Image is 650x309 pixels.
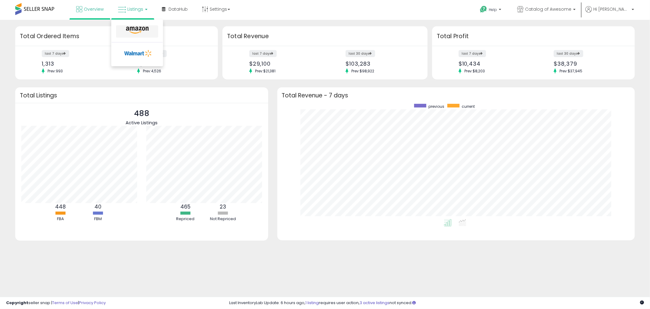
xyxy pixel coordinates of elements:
span: current [462,104,475,109]
a: Help [475,1,507,20]
div: $38,379 [554,60,624,67]
span: Prev: $37,945 [556,68,585,74]
div: Not Repriced [204,216,241,222]
label: last 7 days [42,50,69,57]
span: Help [489,7,497,12]
div: FBM [80,216,116,222]
h3: Total Revenue [227,32,423,41]
b: 23 [220,203,226,210]
div: $10,434 [459,60,529,67]
div: FBA [42,216,79,222]
b: 40 [94,203,101,210]
span: Hi [PERSON_NAME] [593,6,630,12]
b: 448 [55,203,66,210]
span: DataHub [169,6,188,12]
h3: Total Profit [437,32,630,41]
span: Prev: 993 [44,68,66,74]
label: last 7 days [459,50,486,57]
span: Prev: $98,922 [348,68,377,74]
div: Repriced [167,216,204,222]
i: Get Help [480,5,487,13]
h3: Total Revenue - 7 days [282,93,630,98]
span: Prev: $21,381 [252,68,279,74]
span: Prev: 4,526 [140,68,164,74]
div: 4,796 [137,60,207,67]
span: previous [428,104,444,109]
label: last 7 days [249,50,277,57]
div: 1,313 [42,60,112,67]
span: Listings [127,6,143,12]
span: Active Listings [126,119,158,126]
span: Overview [84,6,104,12]
b: 465 [180,203,190,210]
div: $103,283 [346,60,417,67]
div: $29,100 [249,60,321,67]
h3: Total Listings [20,93,264,98]
span: Catalog of Awesome [525,6,571,12]
span: Prev: $8,203 [461,68,488,74]
label: last 30 days [346,50,375,57]
h3: Total Ordered Items [20,32,213,41]
p: 488 [126,108,158,119]
label: last 30 days [554,50,583,57]
a: Hi [PERSON_NAME] [585,6,634,20]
